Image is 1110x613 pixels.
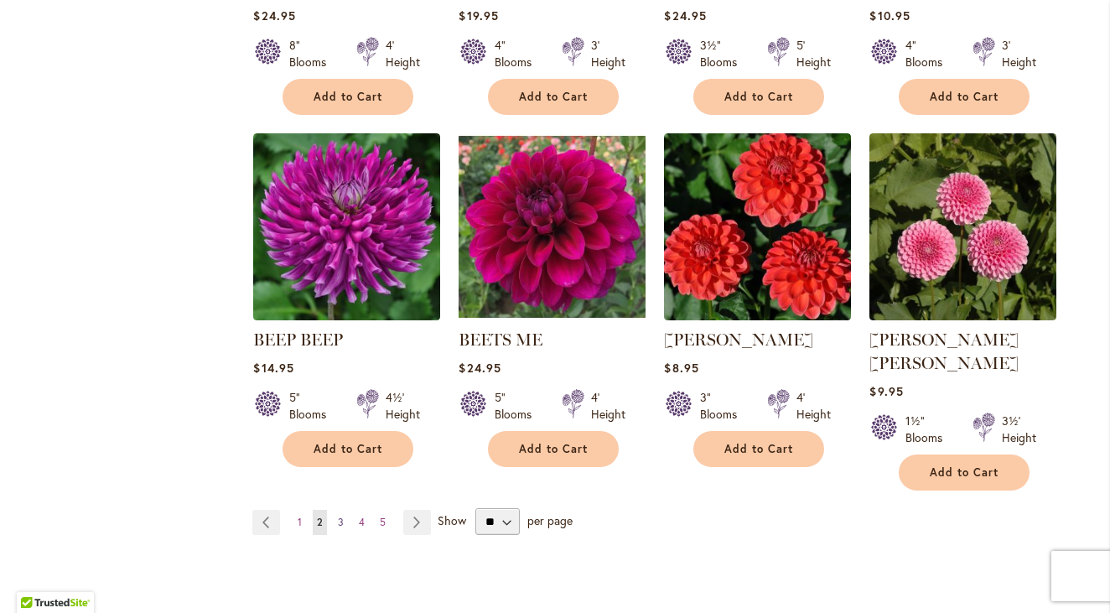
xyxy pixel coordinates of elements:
div: 3½' Height [1002,413,1036,446]
button: Add to Cart [488,431,619,467]
img: BETTY ANNE [869,133,1056,320]
span: Add to Cart [314,90,382,104]
span: Add to Cart [314,442,382,456]
span: $8.95 [664,360,698,376]
div: 5" Blooms [289,389,336,423]
span: Add to Cart [519,90,588,104]
span: $24.95 [253,8,295,23]
button: Add to Cart [283,431,413,467]
span: Add to Cart [724,442,793,456]
span: $10.95 [869,8,910,23]
a: BETTY ANNE [869,308,1056,324]
span: Add to Cart [519,442,588,456]
div: 5' Height [796,37,831,70]
div: 5" Blooms [495,389,542,423]
span: 4 [359,516,365,528]
img: BEETS ME [459,133,646,320]
a: 4 [355,510,369,535]
a: BEEP BEEP [253,308,440,324]
button: Add to Cart [488,79,619,115]
button: Add to Cart [283,79,413,115]
a: [PERSON_NAME] [664,330,813,350]
span: Show [438,512,466,528]
a: BEEP BEEP [253,330,343,350]
a: 3 [334,510,348,535]
div: 3½" Blooms [700,37,747,70]
a: BEETS ME [459,330,542,350]
a: [PERSON_NAME] [PERSON_NAME] [869,330,1019,373]
div: 3' Height [591,37,625,70]
div: 3" Blooms [700,389,747,423]
span: $19.95 [459,8,498,23]
div: 3' Height [1002,37,1036,70]
div: 4' Height [796,389,831,423]
div: 4½' Height [386,389,420,423]
img: BENJAMIN MATTHEW [664,133,851,320]
span: Add to Cart [930,90,998,104]
span: Add to Cart [930,465,998,480]
iframe: Launch Accessibility Center [13,553,60,600]
button: Add to Cart [693,79,824,115]
span: $9.95 [869,383,903,399]
span: Add to Cart [724,90,793,104]
span: $24.95 [664,8,706,23]
img: BEEP BEEP [253,133,440,320]
button: Add to Cart [899,79,1030,115]
span: per page [527,512,573,528]
a: 5 [376,510,390,535]
a: 1 [293,510,306,535]
span: $14.95 [253,360,293,376]
a: BENJAMIN MATTHEW [664,308,851,324]
span: 1 [298,516,302,528]
span: 2 [317,516,323,528]
div: 4" Blooms [495,37,542,70]
div: 4' Height [386,37,420,70]
a: BEETS ME [459,308,646,324]
div: 1½" Blooms [905,413,952,446]
div: 8" Blooms [289,37,336,70]
div: 4" Blooms [905,37,952,70]
span: 5 [380,516,386,528]
button: Add to Cart [693,431,824,467]
div: 4' Height [591,389,625,423]
span: $24.95 [459,360,501,376]
button: Add to Cart [899,455,1030,491]
span: 3 [338,516,344,528]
